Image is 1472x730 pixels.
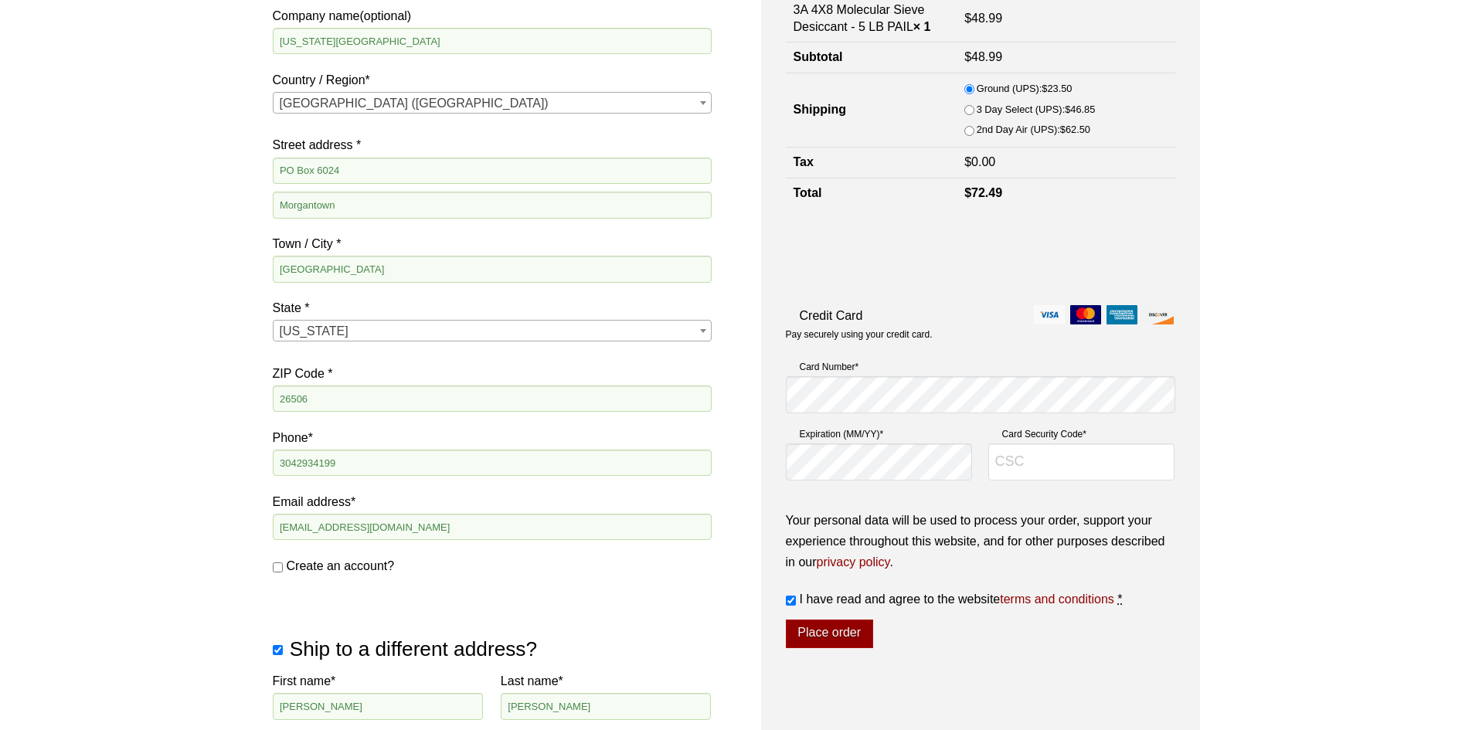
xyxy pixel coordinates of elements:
[786,510,1175,573] p: Your personal data will be used to process your order, support your experience throughout this we...
[964,186,1002,199] bdi: 72.49
[1042,83,1072,94] bdi: 23.50
[273,297,712,318] label: State
[273,192,712,218] input: Apartment, suite, unit, etc. (optional)
[1070,305,1101,324] img: mastercard
[274,93,711,114] span: United States (US)
[817,555,890,569] a: privacy policy
[964,50,1002,63] bdi: 48.99
[273,233,712,254] label: Town / City
[273,158,712,184] input: House number and street name
[1143,305,1174,324] img: discover
[273,427,712,448] label: Phone
[988,426,1175,442] label: Card Security Code
[964,50,971,63] span: $
[786,596,796,606] input: I have read and agree to the websiteterms and conditions *
[913,20,931,33] strong: × 1
[964,12,971,25] span: $
[1060,124,1090,135] bdi: 62.50
[501,671,712,691] label: Last name
[273,363,712,384] label: ZIP Code
[786,42,957,73] th: Subtotal
[1065,104,1095,115] bdi: 46.85
[786,353,1175,493] fieldset: Payment Info
[273,671,484,691] label: First name
[273,645,283,655] input: Ship to a different address?
[1000,592,1114,606] a: terms and conditions
[964,155,971,168] span: $
[964,12,1002,25] bdi: 48.99
[786,620,873,649] button: Place order
[273,134,712,155] label: Street address
[290,637,537,660] span: Ship to a different address?
[786,305,1175,326] label: Credit Card
[1065,104,1070,115] span: $
[274,321,711,342] span: West Virginia
[273,92,712,114] span: Country / Region
[1060,124,1066,135] span: $
[359,9,411,22] span: (optional)
[786,178,957,208] th: Total
[273,320,712,341] span: State
[1107,305,1137,324] img: amex
[977,80,1073,97] label: Ground (UPS):
[1042,83,1047,94] span: $
[977,101,1096,118] label: 3 Day Select (UPS):
[977,121,1090,138] label: 2nd Day Air (UPS):
[786,73,957,148] th: Shipping
[988,443,1175,480] input: CSC
[786,426,973,442] label: Expiration (MM/YY)
[786,224,1021,284] iframe: reCAPTCHA
[786,359,1175,375] label: Card Number
[786,328,1175,341] p: Pay securely using your credit card.
[800,592,1114,606] span: I have read and agree to the website
[964,186,971,199] span: $
[786,148,957,178] th: Tax
[964,155,995,168] bdi: 0.00
[287,559,395,572] span: Create an account?
[273,491,712,512] label: Email address
[1117,592,1122,606] abbr: required
[273,70,712,90] label: Country / Region
[1034,305,1065,324] img: visa
[273,562,283,572] input: Create an account?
